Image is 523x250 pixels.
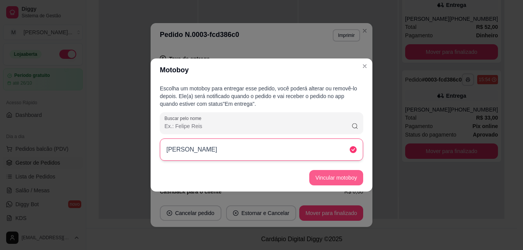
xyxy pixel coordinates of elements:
[166,145,217,154] p: [PERSON_NAME]
[160,85,363,108] p: Escolha um motoboy para entregar esse pedido, você poderá alterar ou removê-lo depois. Ele(a) ser...
[151,58,372,82] header: Motoboy
[164,115,204,122] label: Buscar pelo nome
[309,170,363,185] button: Vincular motoboy
[164,122,351,130] input: Buscar pelo nome
[359,60,371,72] button: Close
